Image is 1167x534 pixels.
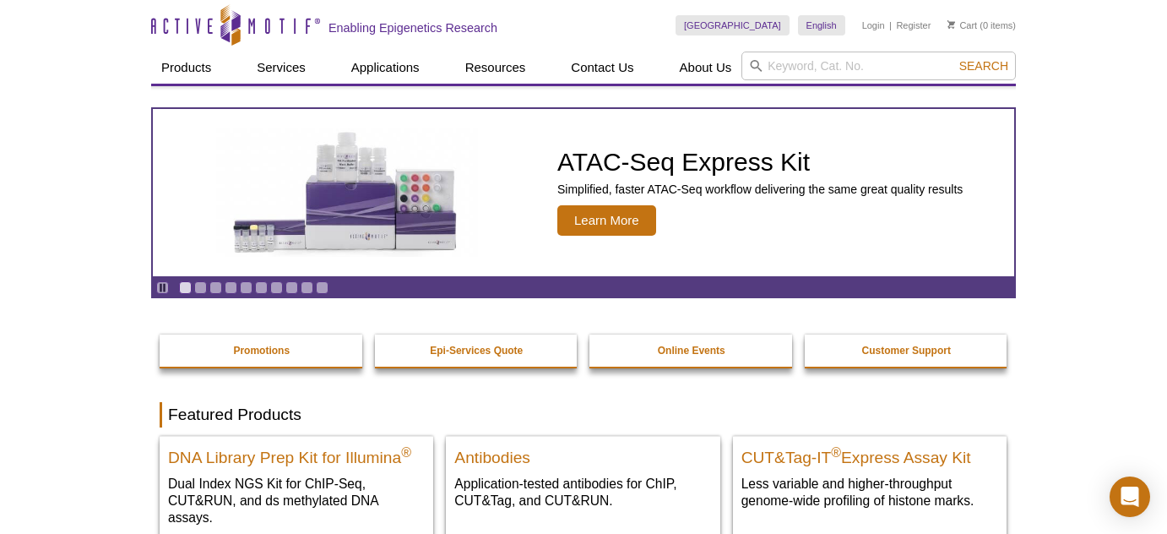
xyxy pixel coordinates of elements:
[225,281,237,294] a: Go to slide 4
[270,281,283,294] a: Go to slide 7
[805,335,1009,367] a: Customer Support
[153,109,1014,276] article: ATAC-Seq Express Kit
[658,345,725,357] strong: Online Events
[896,19,931,31] a: Register
[194,281,207,294] a: Go to slide 2
[741,52,1016,80] input: Keyword, Cat. No.
[160,402,1007,428] h2: Featured Products
[151,52,221,84] a: Products
[454,441,711,466] h2: Antibodies
[160,335,364,367] a: Promotions
[454,475,711,509] p: Application-tested antibodies for ChIP, CUT&Tag, and CUT&RUN.
[862,19,885,31] a: Login
[954,58,1013,74] button: Search
[733,436,1007,526] a: CUT&Tag-IT® Express Assay Kit CUT&Tag-IT®Express Assay Kit Less variable and higher-throughput ge...
[301,281,313,294] a: Go to slide 9
[741,475,998,509] p: Less variable and higher-throughput genome-wide profiling of histone marks​.
[328,20,497,35] h2: Enabling Epigenetics Research
[670,52,742,84] a: About Us
[831,445,841,460] sup: ®
[455,52,536,84] a: Resources
[375,335,579,367] a: Epi-Services Quote
[446,436,719,526] a: All Antibodies Antibodies Application-tested antibodies for ChIP, CUT&Tag, and CUT&RUN.
[156,281,169,294] a: Toggle autoplay
[862,345,951,357] strong: Customer Support
[240,281,252,294] a: Go to slide 5
[959,59,1008,73] span: Search
[557,182,963,197] p: Simplified, faster ATAC-Seq workflow delivering the same great quality results
[341,52,430,84] a: Applications
[589,335,794,367] a: Online Events
[153,109,1014,276] a: ATAC-Seq Express Kit ATAC-Seq Express Kit Simplified, faster ATAC-Seq workflow delivering the sam...
[233,345,290,357] strong: Promotions
[208,128,486,257] img: ATAC-Seq Express Kit
[889,15,892,35] li: |
[285,281,298,294] a: Go to slide 8
[947,20,955,29] img: Your Cart
[947,19,977,31] a: Cart
[179,281,192,294] a: Go to slide 1
[557,205,656,236] span: Learn More
[947,15,1016,35] li: (0 items)
[741,441,998,466] h2: CUT&Tag-IT Express Assay Kit
[316,281,328,294] a: Go to slide 10
[209,281,222,294] a: Go to slide 3
[557,150,963,175] h2: ATAC-Seq Express Kit
[561,52,643,84] a: Contact Us
[401,445,411,460] sup: ®
[247,52,316,84] a: Services
[255,281,268,294] a: Go to slide 6
[1110,477,1150,517] div: Open Intercom Messenger
[676,15,790,35] a: [GEOGRAPHIC_DATA]
[168,475,425,526] p: Dual Index NGS Kit for ChIP-Seq, CUT&RUN, and ds methylated DNA assays.
[798,15,845,35] a: English
[168,441,425,466] h2: DNA Library Prep Kit for Illumina
[430,345,523,357] strong: Epi-Services Quote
